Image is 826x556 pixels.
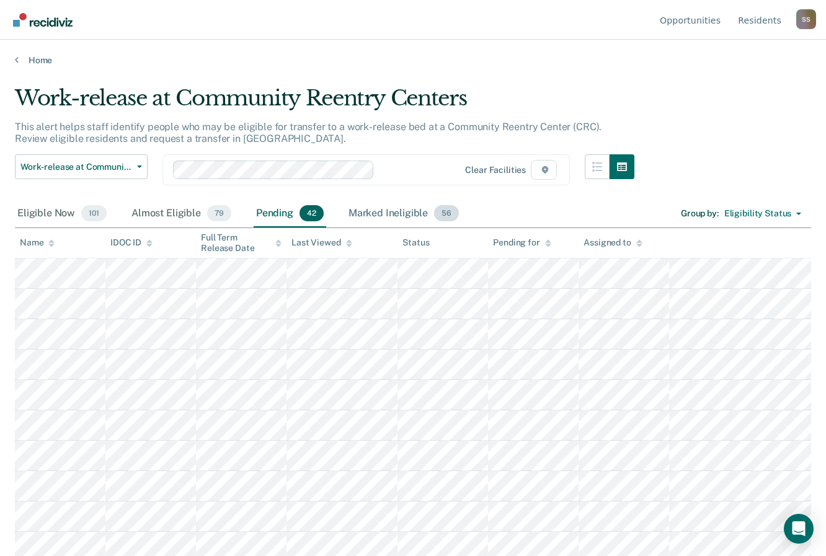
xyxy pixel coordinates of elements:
[207,205,231,221] span: 79
[13,13,73,27] img: Recidiviz
[796,9,816,29] div: S S
[681,208,719,219] div: Group by :
[81,205,107,221] span: 101
[346,200,461,227] div: Marked Ineligible56
[20,237,55,248] div: Name
[15,55,811,66] a: Home
[434,205,459,221] span: 56
[465,165,526,175] div: Clear facilities
[402,237,429,248] div: Status
[784,514,814,544] div: Open Intercom Messenger
[110,237,153,248] div: IDOC ID
[15,86,634,121] div: Work-release at Community Reentry Centers
[15,200,109,227] div: Eligible Now101
[254,200,326,227] div: Pending42
[129,200,234,227] div: Almost Eligible79
[15,154,148,179] button: Work-release at Community Reentry Centers
[20,162,132,172] span: Work-release at Community Reentry Centers
[300,205,324,221] span: 42
[724,208,791,219] div: Eligibility Status
[719,204,807,224] button: Eligibility Status
[201,232,282,254] div: Full Term Release Date
[15,121,602,144] p: This alert helps staff identify people who may be eligible for transfer to a work-release bed at ...
[584,237,642,248] div: Assigned to
[291,237,352,248] div: Last Viewed
[796,9,816,29] button: Profile dropdown button
[493,237,551,248] div: Pending for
